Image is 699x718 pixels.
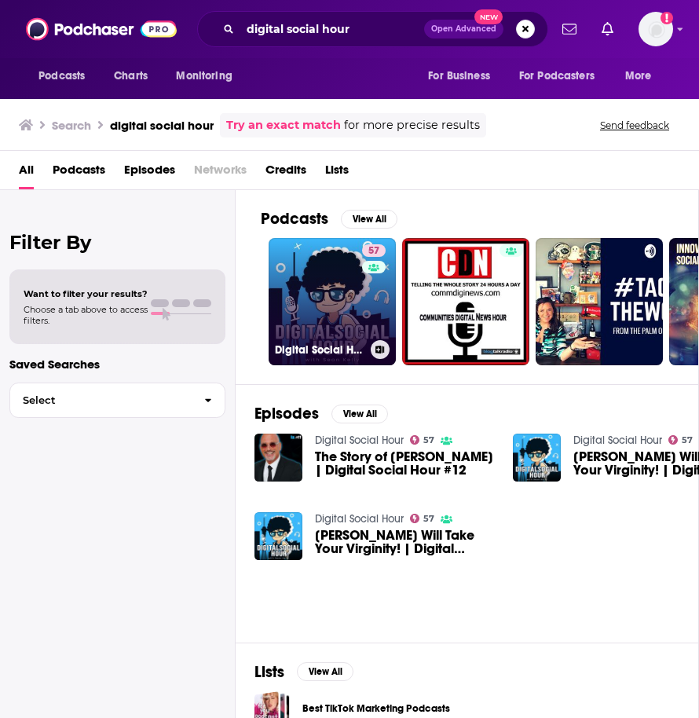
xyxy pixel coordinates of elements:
a: All [19,157,34,189]
span: Open Advanced [431,25,496,33]
button: Open AdvancedNew [424,20,503,38]
span: Choose a tab above to access filters. [24,304,148,326]
span: 57 [682,437,693,444]
button: View All [331,405,388,423]
button: Select [9,383,225,418]
button: open menu [509,61,617,91]
a: ListsView All [254,662,353,682]
a: Episodes [124,157,175,189]
span: Charts [114,65,148,87]
button: View All [297,662,353,681]
span: 57 [423,515,434,522]
button: open menu [27,61,105,91]
button: open menu [614,61,672,91]
span: Logged in as patiencebaldacci [639,12,673,46]
a: Digital Social Hour [573,434,662,447]
p: Saved Searches [9,357,225,372]
img: Podchaser - Follow, Share and Rate Podcasts [26,14,177,44]
a: 57Digital Social Hour [269,238,396,365]
button: View All [341,210,397,229]
span: Want to filter your results? [24,288,148,299]
h3: Search [52,118,91,133]
button: open menu [417,61,510,91]
img: The Story of Howie Mandel | Digital Social Hour #12 [254,434,302,482]
span: 57 [423,437,434,444]
span: for more precise results [344,116,480,134]
a: 57 [410,435,435,445]
a: Credits [265,157,306,189]
div: Search podcasts, credits, & more... [197,11,548,47]
a: Podcasts [53,157,105,189]
a: 57 [668,435,694,445]
span: 57 [368,244,379,259]
h2: Podcasts [261,209,328,229]
a: Digital Social Hour [315,512,404,526]
h2: Filter By [9,231,225,254]
a: Show notifications dropdown [556,16,583,42]
a: The Story of Howie Mandel | Digital Social Hour #12 [315,450,494,477]
input: Search podcasts, credits, & more... [240,16,424,42]
span: Networks [194,157,247,189]
img: User Profile [639,12,673,46]
h2: Lists [254,662,284,682]
button: open menu [165,61,252,91]
a: Show notifications dropdown [595,16,620,42]
span: Monitoring [176,65,232,87]
button: Send feedback [595,119,674,132]
img: Richelle Ryan Will Take Your Virginity! | Digital Social Hour #124 [254,512,302,560]
button: Show profile menu [639,12,673,46]
h3: digital social hour [110,118,214,133]
span: Podcasts [38,65,85,87]
h2: Episodes [254,404,319,423]
a: Lists [325,157,349,189]
a: Richelle Ryan Will Take Your Virginity! | Digital Social Hour #124 [315,529,494,555]
a: PodcastsView All [261,209,397,229]
span: For Podcasters [519,65,595,87]
span: [PERSON_NAME] Will Take Your Virginity! | Digital Social Hour #124 [315,529,494,555]
span: For Business [428,65,490,87]
svg: Add a profile image [661,12,673,24]
a: 57 [362,244,386,257]
a: Best TikTok Marketing Podcasts [302,700,450,717]
a: EpisodesView All [254,404,388,423]
a: Try an exact match [226,116,341,134]
span: More [625,65,652,87]
span: Select [10,395,192,405]
a: Digital Social Hour [315,434,404,447]
a: Charts [104,61,157,91]
span: The Story of [PERSON_NAME] | Digital Social Hour #12 [315,450,494,477]
a: 57 [410,514,435,523]
img: Richelle Ryan Will Take Your Virginity! | Digital Social Hour #124 [513,434,561,482]
h3: Digital Social Hour [275,343,364,357]
span: New [474,9,503,24]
